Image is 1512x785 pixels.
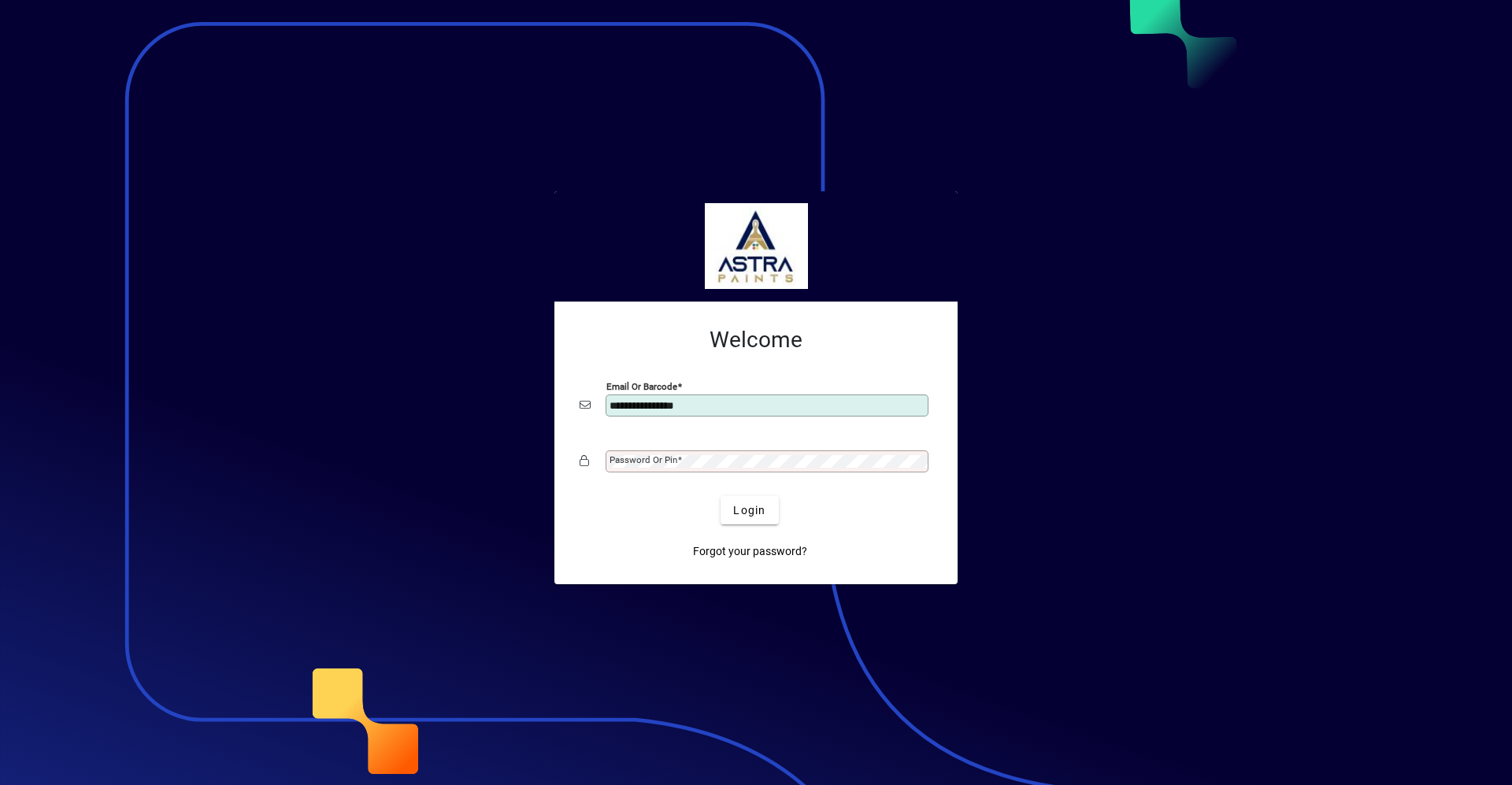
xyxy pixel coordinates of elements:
h2: Welcome [580,327,932,354]
a: Forgot your password? [687,537,813,565]
mat-label: Password or Pin [610,454,677,465]
span: Login [733,502,765,519]
span: Forgot your password? [693,543,807,560]
mat-label: Email or Barcode [606,381,677,392]
button: Login [721,496,778,524]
